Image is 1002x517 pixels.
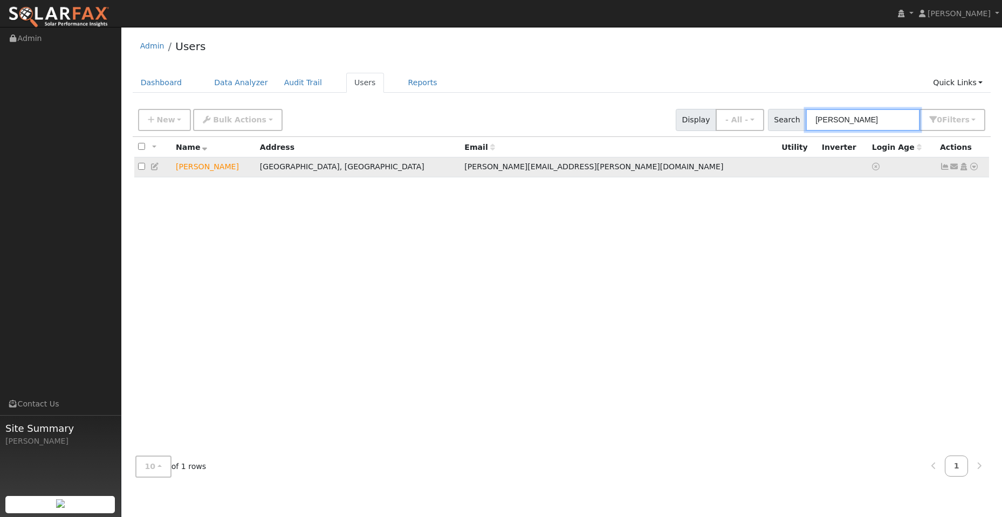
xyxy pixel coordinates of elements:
[276,73,330,93] a: Audit Trail
[133,73,190,93] a: Dashboard
[135,456,171,478] button: 10
[464,162,723,171] span: [PERSON_NAME][EMAIL_ADDRESS][PERSON_NAME][DOMAIN_NAME]
[176,143,208,151] span: Name
[940,162,950,171] a: Not connected
[781,142,814,153] div: Utility
[140,42,164,50] a: Admin
[172,157,256,177] td: Lead
[872,162,882,171] a: No login access
[768,109,806,131] span: Search
[928,9,991,18] span: [PERSON_NAME]
[150,162,160,171] a: Edit User
[950,161,959,173] a: nick.schroyer@outlook.com
[806,109,920,131] input: Search
[156,115,175,124] span: New
[135,456,207,478] span: of 1 rows
[965,115,969,124] span: s
[822,142,864,153] div: Inverter
[260,142,457,153] div: Address
[56,499,65,508] img: retrieve
[145,462,156,471] span: 10
[206,73,276,93] a: Data Analyzer
[193,109,282,131] button: Bulk Actions
[400,73,445,93] a: Reports
[213,115,266,124] span: Bulk Actions
[945,456,969,477] a: 1
[8,6,109,29] img: SolarFax
[138,109,191,131] button: New
[919,109,985,131] button: 0Filters
[969,161,979,173] a: Other actions
[872,143,922,151] span: Days since last login
[256,157,461,177] td: [GEOGRAPHIC_DATA], [GEOGRAPHIC_DATA]
[942,115,970,124] span: Filter
[5,421,115,436] span: Site Summary
[346,73,384,93] a: Users
[959,162,969,171] a: Login As
[175,40,205,53] a: Users
[5,436,115,447] div: [PERSON_NAME]
[464,143,495,151] span: Email
[716,109,764,131] button: - All -
[676,109,716,131] span: Display
[925,73,991,93] a: Quick Links
[940,142,985,153] div: Actions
